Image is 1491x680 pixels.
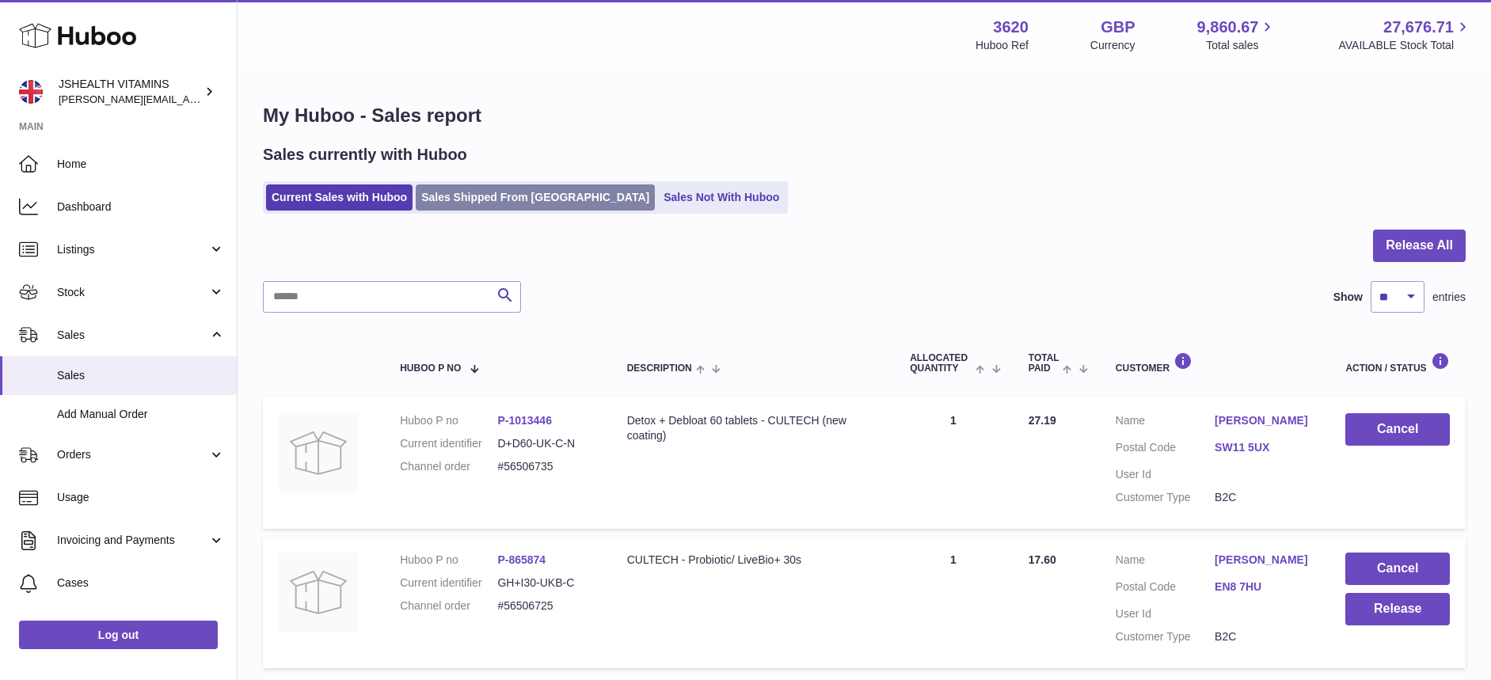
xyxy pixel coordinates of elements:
h2: Sales currently with Huboo [263,144,467,165]
a: Log out [19,621,218,649]
dt: Huboo P no [400,413,497,428]
div: Currency [1090,38,1135,53]
span: 17.60 [1029,553,1056,566]
dt: Name [1116,553,1215,572]
dt: Current identifier [400,436,497,451]
a: Current Sales with Huboo [266,184,413,211]
dt: Channel order [400,459,497,474]
dt: Huboo P no [400,553,497,568]
label: Show [1333,290,1363,305]
a: Sales Not With Huboo [658,184,785,211]
img: no-photo.jpg [279,413,358,492]
span: Dashboard [57,199,225,215]
span: Add Manual Order [57,407,225,422]
span: 9,860.67 [1197,17,1259,38]
a: [PERSON_NAME] [1215,553,1314,568]
dt: Current identifier [400,576,497,591]
button: Cancel [1345,553,1450,585]
a: 9,860.67 Total sales [1197,17,1277,53]
dd: GH+I30-UKB-C [497,576,595,591]
dd: D+D60-UK-C-N [497,436,595,451]
dd: B2C [1215,629,1314,644]
dd: #56506725 [497,598,595,614]
img: francesca@jshealthvitamins.com [19,80,43,104]
dd: #56506735 [497,459,595,474]
span: Orders [57,447,208,462]
span: Total paid [1029,353,1059,374]
dt: Channel order [400,598,497,614]
span: AVAILABLE Stock Total [1338,38,1472,53]
div: JSHEALTH VITAMINS [59,77,201,107]
span: Description [627,363,692,374]
img: no-photo.jpg [279,553,358,632]
a: 27,676.71 AVAILABLE Stock Total [1338,17,1472,53]
span: Stock [57,285,208,300]
dt: User Id [1116,467,1215,482]
dt: Name [1116,413,1215,432]
span: Listings [57,242,208,257]
div: Huboo Ref [976,38,1029,53]
dt: User Id [1116,606,1215,621]
span: 27.19 [1029,414,1056,427]
span: Cases [57,576,225,591]
dd: B2C [1215,490,1314,505]
span: Total sales [1206,38,1276,53]
span: Invoicing and Payments [57,533,208,548]
span: Sales [57,328,208,343]
span: Home [57,157,225,172]
button: Release [1345,593,1450,625]
a: EN8 7HU [1215,579,1314,595]
dt: Postal Code [1116,440,1215,459]
div: Customer [1116,352,1314,374]
a: [PERSON_NAME] [1215,413,1314,428]
a: P-1013446 [497,414,552,427]
div: CULTECH - Probiotic/ LiveBio+ 30s [627,553,878,568]
a: SW11 5UX [1215,440,1314,455]
div: Detox + Debloat 60 tablets - CULTECH (new coating) [627,413,878,443]
a: Sales Shipped From [GEOGRAPHIC_DATA] [416,184,655,211]
span: entries [1432,290,1466,305]
dt: Customer Type [1116,629,1215,644]
td: 1 [894,537,1013,668]
div: Action / Status [1345,352,1450,374]
strong: 3620 [993,17,1029,38]
dt: Customer Type [1116,490,1215,505]
button: Cancel [1345,413,1450,446]
td: 1 [894,397,1013,529]
button: Release All [1373,230,1466,262]
span: Usage [57,490,225,505]
span: Huboo P no [400,363,461,374]
dt: Postal Code [1116,579,1215,598]
span: 27,676.71 [1383,17,1454,38]
span: [PERSON_NAME][EMAIL_ADDRESS][DOMAIN_NAME] [59,93,318,105]
strong: GBP [1101,17,1135,38]
a: P-865874 [497,553,546,566]
span: ALLOCATED Quantity [910,353,972,374]
h1: My Huboo - Sales report [263,103,1466,128]
span: Sales [57,368,225,383]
